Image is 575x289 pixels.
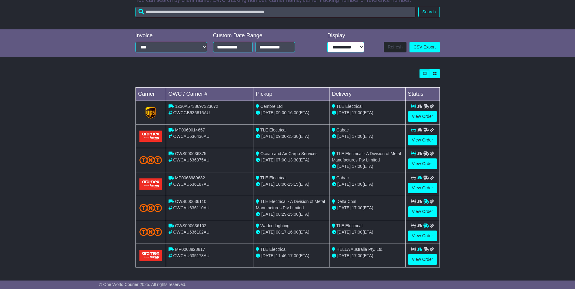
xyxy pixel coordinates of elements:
img: Aramex.png [139,250,162,261]
span: 08:17 [276,230,286,234]
span: 17:00 [288,253,299,258]
span: MP0068989632 [175,175,205,180]
span: TLE Electrical [336,104,363,109]
span: Cabac [336,128,349,132]
span: [DATE] [261,158,275,162]
td: Pickup [253,88,329,101]
div: - (ETA) [256,211,327,218]
span: 17:00 [352,110,363,115]
span: 09:00 [276,134,286,139]
span: [DATE] [337,164,351,169]
span: [DATE] [261,212,275,217]
span: 08:29 [276,212,286,217]
img: Aramex.png [139,178,162,190]
span: © One World Courier 2025. All rights reserved. [99,282,186,287]
a: CSV Export [410,42,440,52]
span: HELLA Australia Pty. Ltd. [336,247,383,252]
span: TLE Electrical - A Division of Metal Manufactures Pty Limited [332,151,401,162]
img: TNT_Domestic.png [139,156,162,164]
span: 15:00 [288,212,299,217]
div: (ETA) [332,110,403,116]
span: 16:00 [288,110,299,115]
div: - (ETA) [256,157,327,163]
span: 15:15 [288,182,299,187]
span: OWS000636375 [175,151,206,156]
span: Wadco Lighting [260,223,289,228]
span: [DATE] [261,253,275,258]
span: 07:00 [276,158,286,162]
span: 13:30 [288,158,299,162]
span: TLE Electrical [260,128,286,132]
span: TLE Electrical [260,175,286,180]
span: Cabac [336,175,349,180]
span: 1Z30A5738697323072 [175,104,218,109]
span: [DATE] [337,182,351,187]
span: OWS000636102 [175,223,206,228]
span: [DATE] [337,205,351,210]
span: OWCGB636616AU [173,110,210,115]
span: 15:30 [288,134,299,139]
div: - (ETA) [256,133,327,140]
div: (ETA) [332,253,403,259]
div: - (ETA) [256,181,327,188]
img: GetCarrierServiceLogo [145,107,156,119]
a: View Order [408,111,437,122]
span: Delta Coal [336,199,356,204]
button: Search [418,7,440,17]
div: Custom Date Range [213,32,310,39]
span: OWCAU635178AU [173,253,209,258]
img: Aramex.png [139,131,162,142]
span: MP0069014657 [175,128,205,132]
div: (ETA) [332,163,403,170]
td: Carrier [135,88,166,101]
div: (ETA) [332,229,403,235]
span: OWCAU636436AU [173,134,209,139]
div: Display [327,32,364,39]
a: View Order [408,231,437,241]
img: TNT_Domestic.png [139,204,162,212]
td: Delivery [329,88,405,101]
span: [DATE] [337,230,351,234]
td: OWC / Carrier # [166,88,253,101]
span: 17:00 [352,182,363,187]
div: - (ETA) [256,110,327,116]
span: Ocean and Air Cargo Services [260,151,317,156]
td: Status [405,88,440,101]
span: 16:00 [288,230,299,234]
span: [DATE] [261,134,275,139]
span: 17:00 [352,230,363,234]
span: OWCAU636102AU [173,230,209,234]
span: 17:00 [352,134,363,139]
span: OWCAU636110AU [173,205,209,210]
span: [DATE] [337,253,351,258]
div: (ETA) [332,205,403,211]
span: TLE Electrical [336,223,363,228]
span: OWS000636110 [175,199,206,204]
a: View Order [408,183,437,193]
div: (ETA) [332,181,403,188]
span: [DATE] [261,230,275,234]
button: Refresh [384,42,406,52]
span: 11:46 [276,253,286,258]
a: View Order [408,135,437,145]
a: View Order [408,254,437,265]
span: OWCAU636187AU [173,182,209,187]
span: MP0068828817 [175,247,205,252]
span: [DATE] [261,182,275,187]
span: [DATE] [337,134,351,139]
span: 09:00 [276,110,286,115]
span: 17:00 [352,164,363,169]
div: - (ETA) [256,253,327,259]
a: View Order [408,206,437,217]
span: TLE Electrical - A Division of Metal Manufactures Pty Limited [256,199,325,210]
span: 10:06 [276,182,286,187]
img: TNT_Domestic.png [139,228,162,236]
div: (ETA) [332,133,403,140]
span: 17:00 [352,253,363,258]
span: TLE Electrical [260,247,286,252]
div: - (ETA) [256,229,327,235]
span: 17:00 [352,205,363,210]
span: OWCAU636375AU [173,158,209,162]
div: Invoice [135,32,207,39]
a: View Order [408,158,437,169]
